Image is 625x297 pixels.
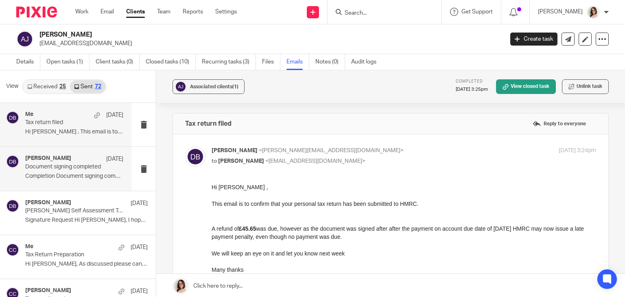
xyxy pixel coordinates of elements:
img: Caroline%20-%20HS%20-%20LI.png [587,6,600,19]
span: [PERSON_NAME] [212,148,258,153]
span: <[EMAIL_ADDRESS][DOMAIN_NAME]> [265,158,365,164]
h4: Tax return filed [185,120,232,128]
a: Open tasks (1) [46,54,90,70]
span: (1) [232,84,238,89]
span: to [212,158,217,164]
h4: Me [25,243,33,250]
strong: £45.65 [27,42,44,49]
h2: [PERSON_NAME] [39,31,406,39]
p: [DATE] 3:25pm [456,86,488,93]
span: Get Support [461,9,493,15]
p: [DATE] [131,287,148,295]
p: Document signing completed [25,164,104,170]
p: [PERSON_NAME] Self Assessment Tax Return 24-25 [25,207,123,214]
span: [PERSON_NAME] [218,158,264,164]
p: Tax return filed [25,119,104,126]
span: <[PERSON_NAME][EMAIL_ADDRESS][DOMAIN_NAME]> [259,148,404,153]
p: [PERSON_NAME] [538,8,583,16]
a: Audit logs [351,54,382,70]
p: Signature Request Hi [PERSON_NAME], I hope you are... [25,217,148,224]
img: svg%3E [185,146,205,167]
input: Search [344,10,417,17]
p: Completion Document signing completed. View... [25,173,123,180]
p: [DATE] [131,243,148,251]
a: Work [75,8,88,16]
p: Hi [PERSON_NAME], As discussed please can you send... [25,261,148,268]
h4: Me [25,111,33,118]
label: Reply to everyone [531,118,588,130]
p: [DATE] 3:24pm [559,146,596,155]
div: 72 [95,84,101,90]
a: Emails [286,54,309,70]
img: svg%3E [6,243,19,256]
a: Sent72 [70,80,105,93]
button: Associated clients(1) [173,79,245,94]
a: Details [16,54,40,70]
a: Notes (0) [315,54,345,70]
span: View [6,82,18,91]
p: [DATE] [106,155,123,163]
h4: [PERSON_NAME] [25,155,71,162]
img: svg%3E [6,111,19,124]
h4: [PERSON_NAME] [25,199,71,206]
a: Create task [510,33,557,46]
p: Hi [PERSON_NAME] , This email is to confirm that... [25,129,123,135]
img: Pixie [16,7,57,17]
p: [EMAIL_ADDRESS][DOMAIN_NAME] [39,39,498,48]
img: svg%3E [16,31,33,48]
p: [DATE] [131,199,148,207]
img: svg%3E [175,81,187,93]
img: svg%3E [6,155,19,168]
a: Received25 [23,80,70,93]
span: Associated clients [190,84,238,89]
a: Clients [126,8,145,16]
a: Recurring tasks (3) [202,54,256,70]
a: View closed task [496,79,556,94]
a: Settings [215,8,237,16]
p: [DATE] [106,111,123,119]
span: Completed [456,79,483,83]
div: 25 [59,84,66,90]
a: Reports [183,8,203,16]
a: Closed tasks (10) [146,54,196,70]
button: Unlink task [562,79,609,94]
a: Client tasks (0) [96,54,140,70]
h4: [PERSON_NAME] [25,287,71,294]
a: Files [262,54,280,70]
a: Team [157,8,170,16]
img: svg%3E [6,199,19,212]
p: Tax Return Preparation [25,251,123,258]
a: Email [101,8,114,16]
